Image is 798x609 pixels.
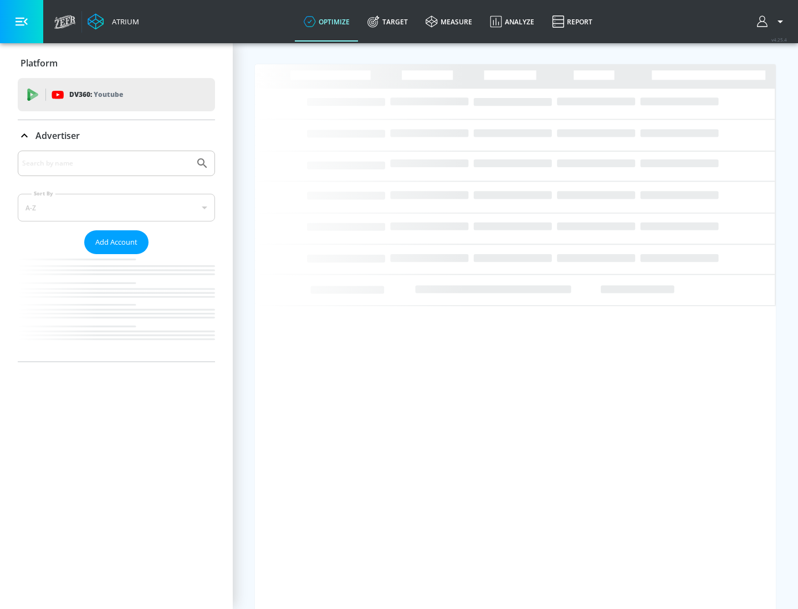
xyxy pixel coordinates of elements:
[88,13,139,30] a: Atrium
[84,230,149,254] button: Add Account
[18,48,215,79] div: Platform
[32,190,55,197] label: Sort By
[417,2,481,42] a: measure
[295,2,359,42] a: optimize
[18,194,215,221] div: A-Z
[771,37,787,43] span: v 4.25.4
[69,89,123,101] p: DV360:
[22,156,190,171] input: Search by name
[21,57,58,69] p: Platform
[359,2,417,42] a: Target
[94,89,123,100] p: Youtube
[35,130,80,142] p: Advertiser
[18,120,215,151] div: Advertiser
[108,17,139,27] div: Atrium
[481,2,543,42] a: Analyze
[95,236,137,249] span: Add Account
[543,2,601,42] a: Report
[18,78,215,111] div: DV360: Youtube
[18,151,215,362] div: Advertiser
[18,254,215,362] nav: list of Advertiser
